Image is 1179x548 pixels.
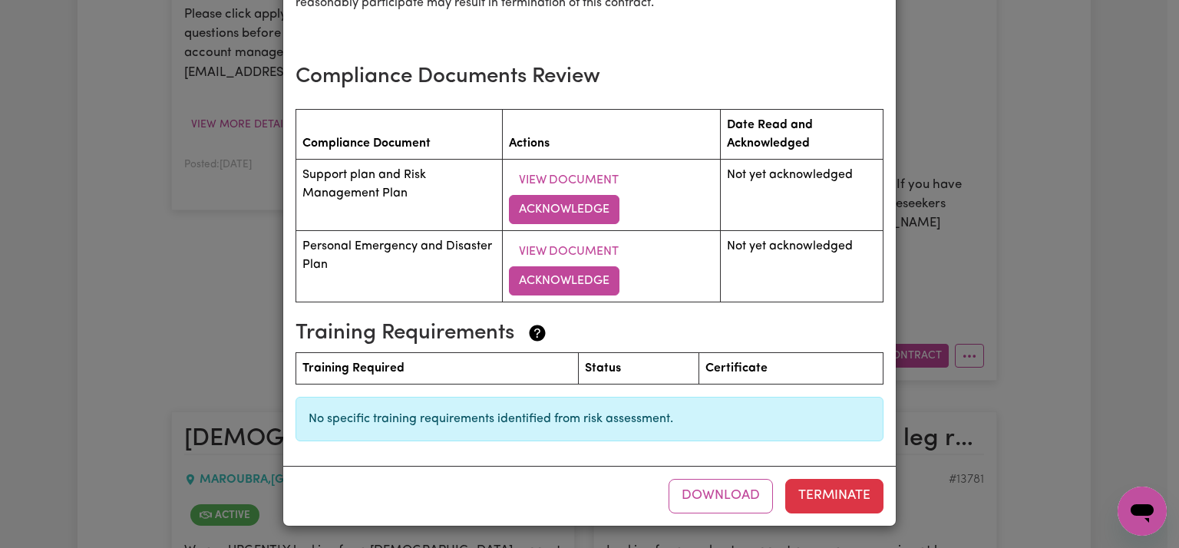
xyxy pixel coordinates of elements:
[296,159,503,230] td: Support plan and Risk Management Plan
[509,266,619,295] button: Acknowledge
[509,195,619,224] button: Acknowledge
[669,479,773,513] button: Download contract
[698,353,883,385] th: Certificate
[720,109,883,159] th: Date Read and Acknowledged
[296,397,883,441] div: No specific training requirements identified from risk assessment.
[578,353,698,385] th: Status
[296,321,871,347] h3: Training Requirements
[720,230,883,302] td: Not yet acknowledged
[296,109,503,159] th: Compliance Document
[296,64,883,91] h3: Compliance Documents Review
[296,353,579,385] th: Training Required
[509,237,629,266] button: View Document
[502,109,720,159] th: Actions
[720,159,883,230] td: Not yet acknowledged
[296,230,503,302] td: Personal Emergency and Disaster Plan
[1118,487,1167,536] iframe: Button to launch messaging window
[785,479,883,513] button: Terminate this contract
[509,166,629,195] button: View Document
